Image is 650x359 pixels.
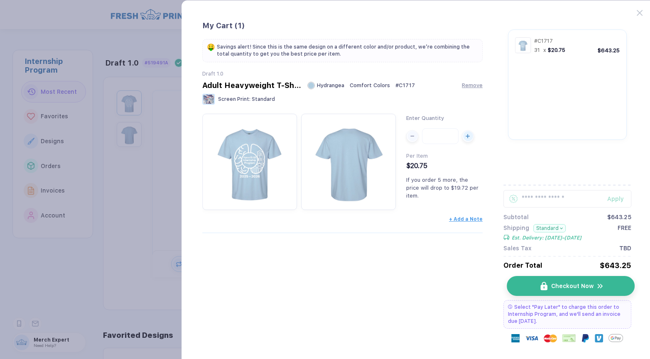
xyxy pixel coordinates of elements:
[202,21,483,31] div: My Cart ( 1 )
[544,332,557,345] img: master-card
[618,225,631,241] span: FREE
[607,195,631,202] div: Apply
[600,261,631,270] div: $643.25
[609,331,623,345] img: GPay
[607,214,631,220] div: $643.25
[350,82,390,88] span: Comfort Colors
[563,334,576,342] img: cheque
[541,282,548,291] img: icon
[503,300,631,329] div: Select "Pay Later" to charge this order to Internship Program, and we'll send an invoice due [DATE].
[534,38,553,44] span: # C1717
[305,118,392,204] img: 7ebdd365-a1c3-42ad-8eb8-0027365bfde7_nt_back_1757970240752.jpg
[597,282,604,290] img: icon
[202,94,215,105] img: Screen Print
[512,235,581,241] span: Est. Delivery: [DATE]–[DATE]
[525,332,539,345] img: visa
[548,47,565,53] span: $20.75
[507,276,635,296] button: iconCheckout Nowicon
[533,224,566,232] button: Standard
[619,245,631,252] span: TBD
[598,47,620,54] div: $643.25
[317,82,344,88] span: Hydrangea
[595,334,603,342] img: Venmo
[581,334,590,342] img: Paypal
[406,162,427,170] span: $20.75
[503,225,529,232] span: Shipping
[202,71,483,77] div: Draft 1.0
[508,305,512,309] img: pay later
[395,82,415,88] span: # C1717
[543,47,546,53] span: x
[551,283,594,289] span: Checkout Now
[218,96,250,102] span: Screen Print :
[534,47,540,53] span: 31
[207,44,215,51] span: 🤑
[449,216,483,222] button: + Add a Note
[217,44,478,58] span: Savings alert! Since this is the same design on a different color and/or product, we’re combining...
[503,261,542,269] span: Order Total
[406,177,478,199] span: If you order 5 more, the price will drop to $19.72 per item.
[512,334,520,342] img: express
[462,82,483,88] button: Remove
[406,115,444,121] span: Enter Quantity
[503,214,529,220] span: Subtotal
[406,153,428,159] span: Per Item
[597,190,631,208] button: Apply
[202,81,302,90] div: Adult Heavyweight T-Shirt
[206,118,293,204] img: 7ebdd365-a1c3-42ad-8eb8-0027365bfde7_nt_front_1757970240750.jpg
[252,96,275,102] span: Standard
[503,245,532,252] span: Sales Tax
[517,39,529,51] img: 7ebdd365-a1c3-42ad-8eb8-0027365bfde7_nt_front_1757970240750.jpg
